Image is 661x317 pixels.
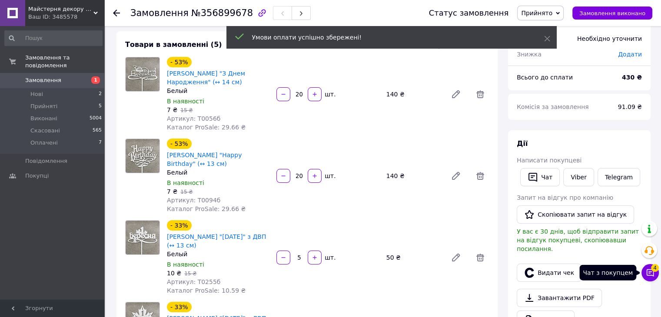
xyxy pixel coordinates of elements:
[651,264,659,272] span: 4
[90,115,102,122] span: 5004
[167,124,246,131] span: Каталог ProSale: 29.66 ₴
[517,157,581,164] span: Написати покупцеві
[572,7,652,20] button: Замовлення виконано
[167,152,242,167] a: [PERSON_NAME] "Happy Birthday" (↔ 13 см)
[99,139,102,147] span: 7
[383,88,444,100] div: 140 ₴
[252,33,522,42] div: Умови оплати успішно збережені!
[130,8,189,18] span: Замовлення
[25,172,49,180] span: Покупці
[579,10,645,17] span: Замовлення виконано
[167,106,177,113] span: 7 ₴
[126,139,159,173] img: Топер "Happy Birthday" (↔ 13 см)
[184,271,196,277] span: 15 ₴
[167,220,192,231] div: - 33%
[30,115,57,122] span: Виконані
[447,86,465,103] a: Редагувати
[180,189,193,195] span: 15 ₴
[322,90,336,99] div: шт.
[25,76,61,84] span: Замовлення
[618,51,642,58] span: Додати
[25,54,104,69] span: Замовлення та повідомлення
[521,10,552,17] span: Прийнято
[167,179,204,186] span: В наявності
[618,103,642,110] span: 91.09 ₴
[383,251,444,264] div: 50 ₴
[517,228,639,252] span: У вас є 30 днів, щоб відправити запит на відгук покупцеві, скопіювавши посилання.
[517,205,634,224] button: Скопіювати запит на відгук
[25,157,67,165] span: Повідомлення
[93,127,102,135] span: 565
[28,5,93,13] span: Майстерня декору з дерева "Lioncorp"
[520,168,560,186] button: Чат
[472,167,489,185] span: Видалити
[167,168,269,177] div: Белый
[167,287,246,294] span: Каталог ProSale: 10.59 ₴
[125,40,222,49] span: Товари в замовленні (5)
[167,188,177,195] span: 7 ₴
[99,90,102,98] span: 2
[641,264,659,281] button: Чат з покупцем4
[517,139,528,148] span: Дії
[167,205,246,212] span: Каталог ProSale: 29.66 ₴
[167,70,245,86] a: [PERSON_NAME] "З Днем Народження" (↔ 14 см)
[28,13,104,21] div: Ваш ID: 3485578
[167,270,181,277] span: 10 ₴
[167,233,266,249] a: [PERSON_NAME] "[DATE]" з ДВП (↔ 13 см)
[517,51,541,58] span: Знижка
[30,90,43,98] span: Нові
[167,197,220,204] span: Артикул: Т0094б
[383,170,444,182] div: 140 ₴
[167,98,204,105] span: В наявності
[322,253,336,262] div: шт.
[517,289,602,307] a: Завантажити PDF
[167,115,220,122] span: Артикул: Т0056б
[517,264,581,282] button: Видати чек
[4,30,103,46] input: Пошук
[167,139,192,149] div: - 53%
[572,29,647,48] div: Необхідно уточнити
[167,57,192,67] div: - 53%
[447,167,465,185] a: Редагувати
[598,168,640,186] a: Telegram
[126,57,159,91] img: Топер "З Днем Народження" (↔ 14 см)
[622,74,642,81] b: 430 ₴
[167,86,269,95] div: Белый
[447,249,465,266] a: Редагувати
[472,86,489,103] span: Видалити
[579,265,636,281] div: Чат з покупцем
[167,261,204,268] span: В наявності
[91,76,100,84] span: 1
[99,102,102,110] span: 5
[167,250,269,258] div: Белый
[30,139,58,147] span: Оплачені
[126,221,159,254] img: Топер "1 Вересня" з ДВП (↔ 13 см)
[180,107,193,113] span: 15 ₴
[517,194,613,201] span: Запит на відгук про компанію
[30,102,57,110] span: Прийняті
[429,9,509,17] div: Статус замовлення
[191,8,253,18] span: №356899678
[167,278,220,285] span: Артикул: Т0255б
[563,168,594,186] a: Viber
[472,249,489,266] span: Видалити
[113,9,120,17] div: Повернутися назад
[167,302,192,312] div: - 33%
[517,103,589,110] span: Комісія за замовлення
[30,127,60,135] span: Скасовані
[322,172,336,180] div: шт.
[517,74,573,81] span: Всього до сплати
